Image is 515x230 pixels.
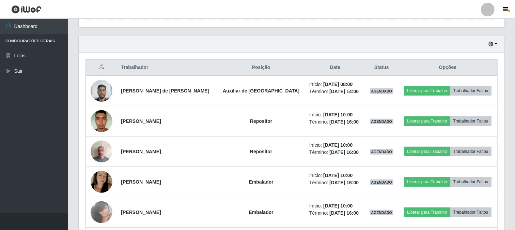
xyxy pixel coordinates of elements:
th: Data [305,60,365,76]
li: Início: [309,202,361,210]
time: [DATE] 10:00 [323,142,353,148]
li: Início: [309,172,361,179]
img: 1689458402728.jpeg [91,106,112,135]
button: Liberar para Trabalho [404,147,450,156]
button: Trabalhador Faltou [450,116,491,126]
button: Trabalhador Faltou [450,86,491,96]
li: Início: [309,111,361,118]
button: Liberar para Trabalho [404,207,450,217]
span: AGENDADO [370,210,394,215]
button: Trabalhador Faltou [450,207,491,217]
time: [DATE] 10:00 [323,173,353,178]
strong: Embalador [249,179,273,185]
time: [DATE] 16:00 [329,149,359,155]
li: Término: [309,118,361,126]
time: [DATE] 14:00 [329,89,359,94]
time: [DATE] 10:00 [323,112,353,117]
button: Trabalhador Faltou [450,177,491,187]
strong: [PERSON_NAME] [121,210,161,215]
strong: [PERSON_NAME] [121,179,161,185]
img: 1682443314153.jpeg [91,162,112,201]
th: Opções [398,60,498,76]
li: Término: [309,88,361,95]
time: [DATE] 16:00 [329,210,359,216]
time: [DATE] 08:00 [323,82,353,87]
img: 1706050148347.jpeg [91,198,112,227]
th: Posição [217,60,305,76]
strong: [PERSON_NAME] [121,118,161,124]
li: Término: [309,179,361,186]
img: 1736956846445.jpeg [91,76,112,105]
button: Liberar para Trabalho [404,177,450,187]
strong: Embalador [249,210,273,215]
img: CoreUI Logo [11,5,42,14]
span: AGENDADO [370,88,394,94]
li: Término: [309,149,361,156]
time: [DATE] 16:00 [329,119,359,125]
span: AGENDADO [370,119,394,124]
strong: [PERSON_NAME] de [PERSON_NAME] [121,88,209,94]
img: 1707417653840.jpeg [91,137,112,166]
button: Liberar para Trabalho [404,116,450,126]
button: Liberar para Trabalho [404,86,450,96]
th: Trabalhador [117,60,217,76]
span: AGENDADO [370,149,394,155]
span: AGENDADO [370,179,394,185]
button: Trabalhador Faltou [450,147,491,156]
li: Início: [309,81,361,88]
strong: [PERSON_NAME] [121,149,161,154]
strong: Repositor [250,149,272,154]
li: Término: [309,210,361,217]
time: [DATE] 10:00 [323,203,353,209]
th: Status [365,60,398,76]
strong: Auxiliar de [GEOGRAPHIC_DATA] [223,88,299,94]
strong: Repositor [250,118,272,124]
time: [DATE] 16:00 [329,180,359,185]
li: Início: [309,142,361,149]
